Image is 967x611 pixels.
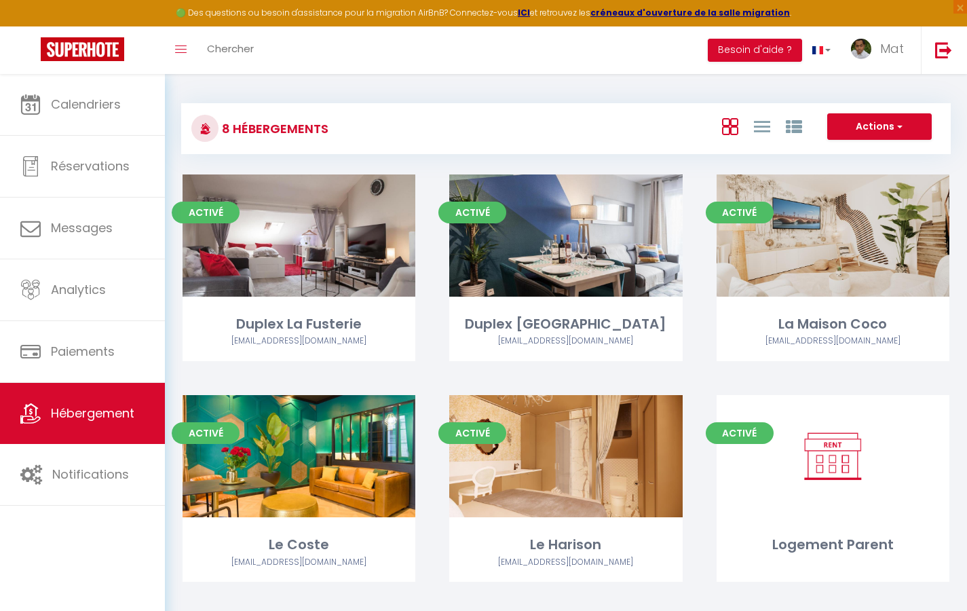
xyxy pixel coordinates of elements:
[706,422,774,444] span: Activé
[207,41,254,56] span: Chercher
[51,343,115,360] span: Paiements
[722,115,738,137] a: Vue en Box
[880,40,904,57] span: Mat
[183,314,415,335] div: Duplex La Fusterie
[438,422,506,444] span: Activé
[51,405,134,422] span: Hébergement
[935,41,952,58] img: logout
[518,7,530,18] a: ICI
[183,335,415,348] div: Airbnb
[706,202,774,223] span: Activé
[219,113,328,144] h3: 8 Hébergements
[449,534,682,555] div: Le Harison
[827,113,932,141] button: Actions
[52,466,129,483] span: Notifications
[172,202,240,223] span: Activé
[183,556,415,569] div: Airbnb
[51,219,113,236] span: Messages
[708,39,802,62] button: Besoin d'aide ?
[449,314,682,335] div: Duplex [GEOGRAPHIC_DATA]
[841,26,921,74] a: ... Mat
[590,7,790,18] a: créneaux d'ouverture de la salle migration
[449,335,682,348] div: Airbnb
[41,37,124,61] img: Super Booking
[197,26,264,74] a: Chercher
[183,534,415,555] div: Le Coste
[51,96,121,113] span: Calendriers
[717,534,949,555] div: Logement Parent
[851,39,871,59] img: ...
[786,115,802,137] a: Vue par Groupe
[717,335,949,348] div: Airbnb
[717,314,949,335] div: La Maison Coco
[754,115,770,137] a: Vue en Liste
[51,158,130,174] span: Réservations
[11,5,52,46] button: Ouvrir le widget de chat LiveChat
[51,281,106,298] span: Analytics
[438,202,506,223] span: Activé
[449,556,682,569] div: Airbnb
[172,422,240,444] span: Activé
